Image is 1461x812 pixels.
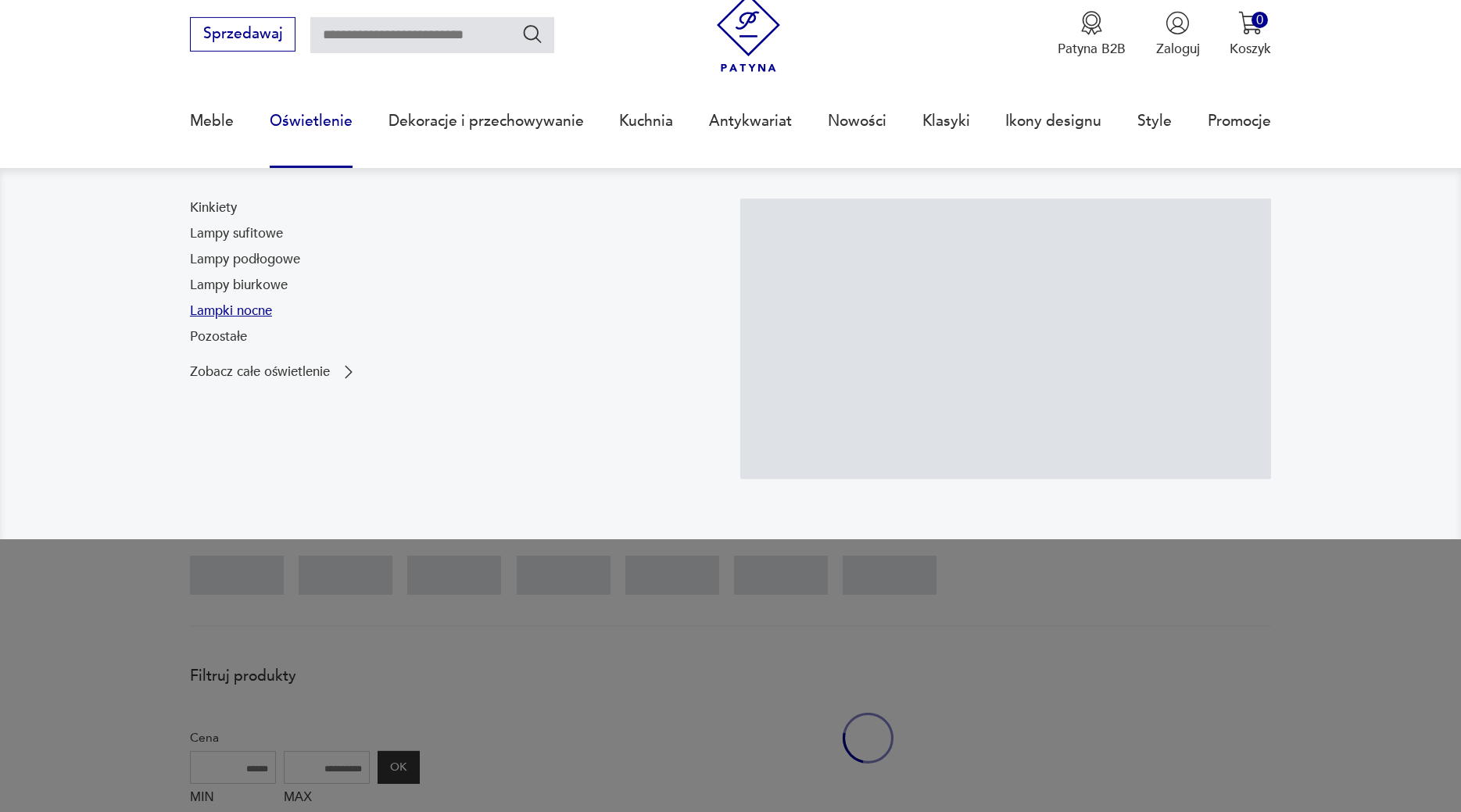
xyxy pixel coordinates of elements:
a: Meble [190,85,234,157]
a: Oświetlenie [270,85,353,157]
a: Ikona medaluPatyna B2B [1058,11,1126,58]
a: Pozostałe [190,327,247,346]
img: Ikona koszyka [1238,11,1262,35]
a: Zobacz całe oświetlenie [190,363,358,381]
img: Ikonka użytkownika [1166,11,1190,35]
a: Promocje [1208,85,1271,157]
a: Style [1137,85,1172,157]
p: Zaloguj [1156,40,1200,58]
a: Dekoracje i przechowywanie [389,85,584,157]
p: Zobacz całe oświetlenie [190,366,330,378]
button: Patyna B2B [1058,11,1126,58]
p: Koszyk [1230,40,1271,58]
a: Sprzedawaj [190,29,295,41]
a: Lampy biurkowe [190,276,288,295]
a: Kuchnia [619,85,673,157]
a: Nowości [828,85,886,157]
button: Sprzedawaj [190,17,295,52]
a: Lampki nocne [190,302,272,320]
button: 0Koszyk [1230,11,1271,58]
p: Patyna B2B [1058,40,1126,58]
div: 0 [1252,12,1268,28]
a: Kinkiety [190,199,237,217]
button: Szukaj [521,23,544,45]
a: Lampy podłogowe [190,250,300,269]
a: Klasyki [922,85,970,157]
a: Ikony designu [1005,85,1101,157]
img: Ikona medalu [1080,11,1104,35]
a: Antykwariat [709,85,792,157]
a: Lampy sufitowe [190,224,283,243]
button: Zaloguj [1156,11,1200,58]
